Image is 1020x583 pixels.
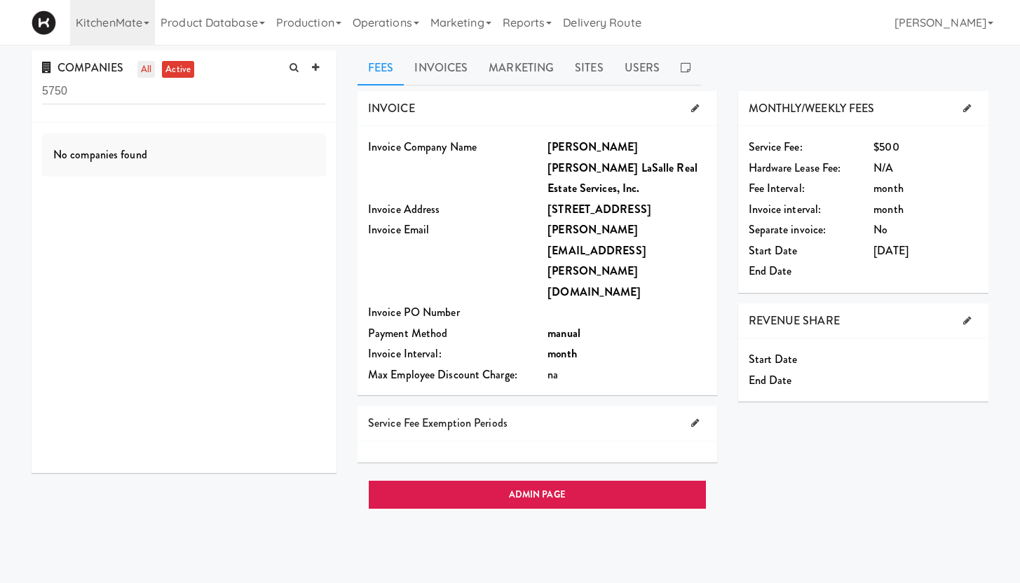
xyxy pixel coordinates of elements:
span: Service Fee: [749,139,803,155]
span: COMPANIES [42,60,123,76]
div: No [873,219,978,240]
span: Service Fee Exemption Periods [368,415,508,431]
span: Fee Interval: [749,180,805,196]
a: all [137,61,155,78]
span: End Date [749,263,792,279]
span: Invoice PO Number [368,304,460,320]
a: Sites [564,50,614,85]
span: [DATE] [873,242,909,259]
b: [STREET_ADDRESS] [548,201,651,217]
a: Invoices [404,50,478,85]
span: Start Date [749,351,798,367]
span: REVENUE SHARE [749,313,840,329]
span: Hardware Lease Fee: [749,160,841,176]
span: End Date [749,372,792,388]
span: Invoice Interval: [368,345,442,362]
span: MONTHLY/WEEKLY FEES [749,100,875,116]
b: month [548,345,577,362]
img: Micromart [32,11,56,35]
span: $500 [873,139,899,155]
input: Search company [42,78,326,104]
span: Invoice Company Name [368,139,477,155]
div: No companies found [42,133,326,177]
span: INVOICE [368,100,415,116]
b: manual [548,325,580,341]
span: Invoice interval: [749,201,822,217]
b: [PERSON_NAME] [PERSON_NAME] LaSalle Real Estate Services, Inc. [548,139,698,196]
a: Marketing [478,50,564,85]
b: [PERSON_NAME][EMAIL_ADDRESS][PERSON_NAME][DOMAIN_NAME] [548,221,646,300]
span: Max Employee Discount Charge: [368,366,517,383]
span: Invoice Email [368,221,429,238]
div: na [548,364,706,385]
a: ADMIN PAGE [368,480,707,509]
span: Separate invoice: [749,221,827,238]
a: Fees [358,50,404,85]
span: Payment Method [368,325,447,341]
a: active [162,61,194,78]
a: Users [614,50,671,85]
span: month [873,201,904,217]
span: N/A [873,160,893,176]
span: month [873,180,904,196]
span: Start Date [749,242,798,259]
span: Invoice Address [368,201,440,217]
